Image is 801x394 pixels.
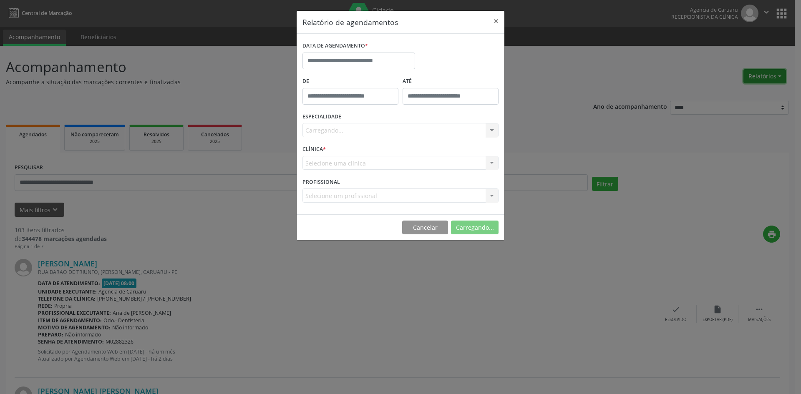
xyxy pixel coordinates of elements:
label: CLÍNICA [302,143,326,156]
label: De [302,75,398,88]
button: Close [488,11,504,31]
label: ESPECIALIDADE [302,110,341,123]
label: PROFISSIONAL [302,176,340,188]
label: DATA DE AGENDAMENTO [302,40,368,53]
button: Cancelar [402,221,448,235]
label: ATÉ [403,75,499,88]
h5: Relatório de agendamentos [302,17,398,28]
button: Carregando... [451,221,499,235]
